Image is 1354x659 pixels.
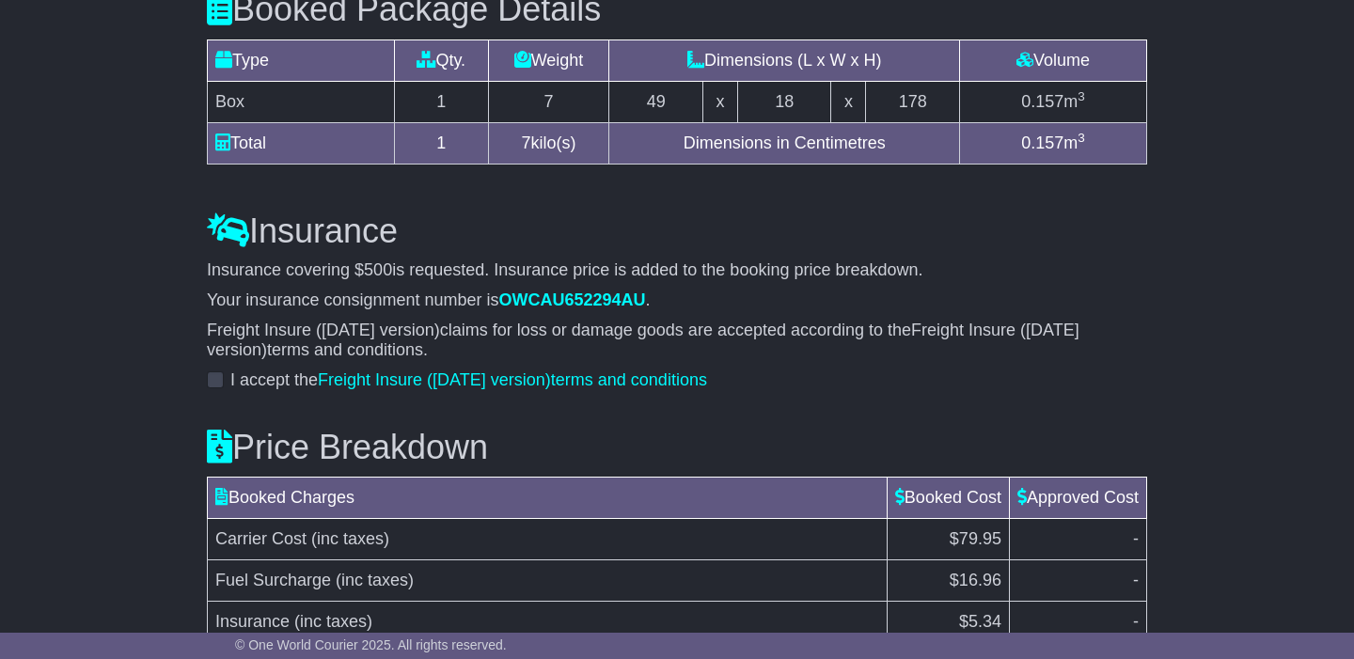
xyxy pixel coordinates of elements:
span: (inc taxes) [294,612,372,631]
td: 1 [395,122,489,164]
td: Dimensions (L x W x H) [609,39,959,81]
span: 0.157 [1021,133,1063,152]
td: x [703,81,738,122]
span: Carrier Cost [215,529,307,548]
span: 0.157 [1021,92,1063,111]
td: 18 [737,81,831,122]
span: $79.95 [950,529,1001,548]
span: $5.34 [959,612,1001,631]
span: (inc taxes) [336,571,414,589]
sup: 3 [1078,89,1085,103]
td: Box [208,81,395,122]
td: Volume [959,39,1146,81]
td: Approved Cost [1009,478,1146,519]
td: m [959,122,1146,164]
td: Qty. [395,39,489,81]
td: 178 [866,81,960,122]
span: $16.96 [950,571,1001,589]
span: Freight Insure ([DATE] version) [207,321,440,339]
td: Booked Charges [208,478,888,519]
span: © One World Courier 2025. All rights reserved. [235,637,507,652]
td: m [959,81,1146,122]
td: 7 [488,81,609,122]
td: 1 [395,81,489,122]
p: Your insurance consignment number is . [207,290,1147,311]
td: Dimensions in Centimetres [609,122,959,164]
td: Booked Cost [887,478,1009,519]
span: Insurance [215,612,290,631]
sup: 3 [1078,131,1085,145]
a: Freight Insure ([DATE] version)terms and conditions [318,370,707,389]
p: claims for loss or damage goods are accepted according to the terms and conditions. [207,321,1147,361]
td: x [831,81,866,122]
td: 49 [609,81,703,122]
p: Insurance covering $ is requested. Insurance price is added to the booking price breakdown. [207,260,1147,281]
span: Fuel Surcharge [215,571,331,589]
span: (inc taxes) [311,529,389,548]
span: Freight Insure ([DATE] version) [318,370,551,389]
span: - [1133,612,1139,631]
span: - [1133,571,1139,589]
span: Freight Insure ([DATE] version) [207,321,1079,360]
span: OWCAU652294AU [499,290,646,309]
label: I accept the [230,370,707,391]
span: 500 [364,260,392,279]
span: - [1133,529,1139,548]
td: Weight [488,39,609,81]
h3: Insurance [207,212,1147,250]
td: Total [208,122,395,164]
td: Type [208,39,395,81]
h3: Price Breakdown [207,429,1147,466]
span: 7 [522,133,531,152]
td: kilo(s) [488,122,609,164]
